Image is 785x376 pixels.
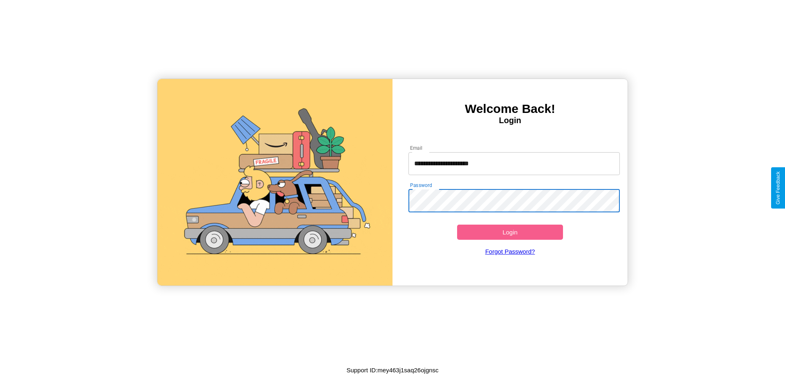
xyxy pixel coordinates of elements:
[392,102,628,116] h3: Welcome Back!
[775,171,781,205] div: Give Feedback
[157,79,392,286] img: gif
[457,225,563,240] button: Login
[410,182,432,189] label: Password
[410,144,423,151] label: Email
[346,365,438,376] p: Support ID: mey463j1saq26ojgnsc
[404,240,616,263] a: Forgot Password?
[392,116,628,125] h4: Login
